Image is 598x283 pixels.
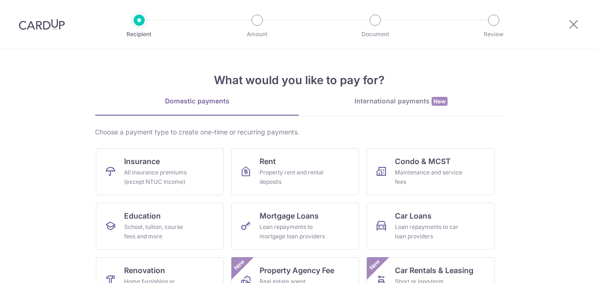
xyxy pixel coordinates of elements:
[260,222,327,241] div: Loan repayments to mortgage loan providers
[124,265,165,276] span: Renovation
[432,97,448,106] span: New
[367,148,495,195] a: Condo & MCSTMaintenance and service fees
[459,30,528,39] p: Review
[538,255,589,278] iframe: Opens a widget where you can find more information
[395,210,432,221] span: Car Loans
[96,203,224,250] a: EducationSchool, tuition, course fees and more
[124,210,161,221] span: Education
[232,257,247,273] span: New
[96,148,224,195] a: InsuranceAll insurance premiums (except NTUC Income)
[367,257,383,273] span: New
[124,156,160,167] span: Insurance
[95,72,503,89] h4: What would you like to pay for?
[222,30,292,39] p: Amount
[340,30,410,39] p: Document
[231,203,359,250] a: Mortgage LoansLoan repayments to mortgage loan providers
[104,30,174,39] p: Recipient
[299,96,503,106] div: International payments
[19,19,65,30] img: CardUp
[260,265,334,276] span: Property Agency Fee
[260,156,276,167] span: Rent
[395,168,463,187] div: Maintenance and service fees
[231,148,359,195] a: RentProperty rent and rental deposits
[395,156,451,167] span: Condo & MCST
[124,168,192,187] div: All insurance premiums (except NTUC Income)
[95,96,299,106] div: Domestic payments
[124,222,192,241] div: School, tuition, course fees and more
[95,127,503,137] div: Choose a payment type to create one-time or recurring payments.
[260,168,327,187] div: Property rent and rental deposits
[367,203,495,250] a: Car LoansLoan repayments to car loan providers
[260,210,319,221] span: Mortgage Loans
[395,222,463,241] div: Loan repayments to car loan providers
[395,265,473,276] span: Car Rentals & Leasing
